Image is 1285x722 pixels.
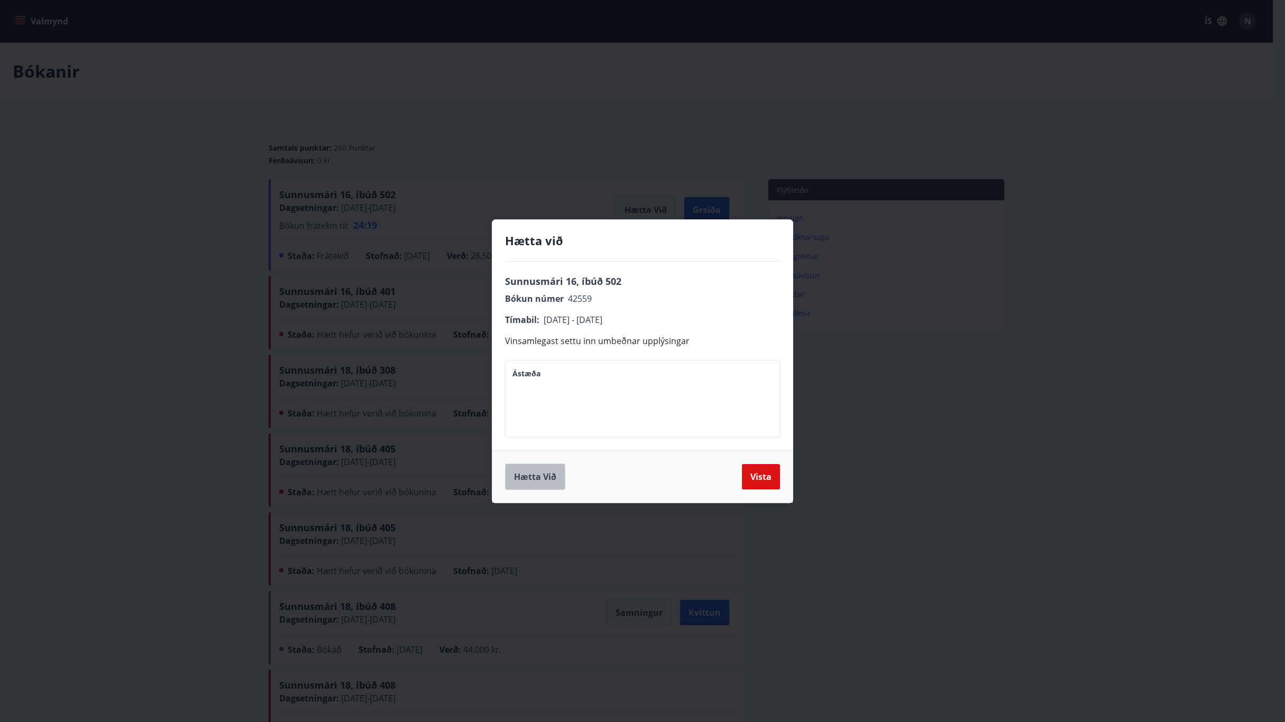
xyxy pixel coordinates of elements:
[505,335,690,347] span: Vinsamlegast settu inn umbeðnar upplýsingar
[505,233,780,248] h4: Hætta við
[505,464,565,490] button: Hætta við
[505,292,780,305] p: Bókun númer
[544,314,602,326] span: [DATE] - [DATE]
[505,274,780,288] p: Sunnusmári 16, íbúð 502
[742,464,780,489] button: Vista
[505,313,780,326] p: Tímabil :
[568,293,592,304] span: 42559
